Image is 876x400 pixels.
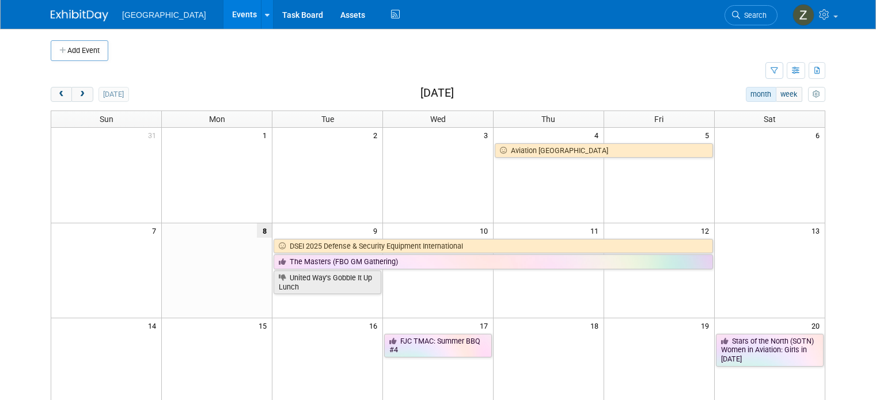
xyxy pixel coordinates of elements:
[274,271,381,294] a: United Way’s Gobble It Up Lunch
[589,223,604,238] span: 11
[51,10,108,21] img: ExhibitDay
[98,87,129,102] button: [DATE]
[700,318,714,333] span: 19
[814,128,825,142] span: 6
[700,223,714,238] span: 12
[792,4,814,26] img: Zoe Graham
[372,128,382,142] span: 2
[274,254,712,269] a: The Masters (FBO GM Gathering)
[257,223,272,238] span: 8
[261,128,272,142] span: 1
[813,91,820,98] i: Personalize Calendar
[479,318,493,333] span: 17
[384,334,492,357] a: FJC TMAC: Summer BBQ #4
[593,128,604,142] span: 4
[209,115,225,124] span: Mon
[810,318,825,333] span: 20
[654,115,663,124] span: Fri
[151,223,161,238] span: 7
[51,87,72,102] button: prev
[147,128,161,142] span: 31
[147,318,161,333] span: 14
[541,115,555,124] span: Thu
[725,5,778,25] a: Search
[746,87,776,102] button: month
[704,128,714,142] span: 5
[368,318,382,333] span: 16
[716,334,824,367] a: Stars of the North (SOTN) Women in Aviation: Girls in [DATE]
[321,115,334,124] span: Tue
[122,10,206,20] span: [GEOGRAPHIC_DATA]
[257,318,272,333] span: 15
[372,223,382,238] span: 9
[100,115,113,124] span: Sun
[810,223,825,238] span: 13
[764,115,776,124] span: Sat
[483,128,493,142] span: 3
[589,318,604,333] span: 18
[740,11,767,20] span: Search
[776,87,802,102] button: week
[430,115,446,124] span: Wed
[51,40,108,61] button: Add Event
[808,87,825,102] button: myCustomButton
[274,239,712,254] a: DSEI 2025 Defense & Security Equipment International
[420,87,454,100] h2: [DATE]
[71,87,93,102] button: next
[479,223,493,238] span: 10
[495,143,713,158] a: Aviation [GEOGRAPHIC_DATA]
